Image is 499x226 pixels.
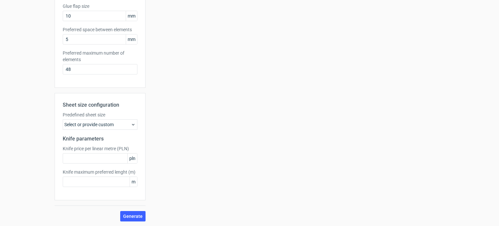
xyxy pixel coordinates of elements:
h2: Knife parameters [63,135,137,143]
span: mm [126,11,137,21]
label: Preferred space between elements [63,26,137,33]
div: Select or provide custom [63,119,137,130]
label: Glue flap size [63,3,137,9]
span: mm [126,34,137,44]
span: m [130,177,137,187]
label: Knife maximum preferred lenght (m) [63,169,137,175]
label: Knife price per linear metre (PLN) [63,145,137,152]
label: Predefined sheet size [63,112,137,118]
label: Preferred maximum number of elements [63,50,137,63]
button: Generate [120,211,146,221]
h2: Sheet size configuration [63,101,137,109]
span: pln [127,153,137,163]
span: Generate [123,214,143,219]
